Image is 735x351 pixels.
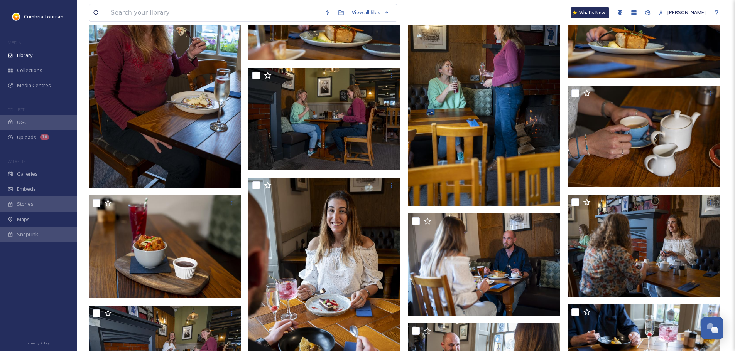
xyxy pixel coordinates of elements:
[408,213,562,316] img: CUMBRIATOURISM_240604_PaulMitchell_TheHowardArmsBrampton_ (31 of 64).jpg
[348,5,393,20] a: View all files
[568,86,720,187] img: CUMBRIATOURISM_240604_PaulMitchell_TheHowardArmsBrampton_ (15 of 64).jpg
[17,231,38,238] span: SnapLink
[701,317,723,339] button: Open Chat
[24,13,63,20] span: Cumbria Tourism
[655,5,710,20] a: [PERSON_NAME]
[17,216,30,223] span: Maps
[17,134,36,141] span: Uploads
[40,134,49,140] div: 10
[17,82,51,89] span: Media Centres
[12,13,20,20] img: images.jpg
[667,9,706,16] span: [PERSON_NAME]
[17,67,42,74] span: Collections
[571,7,609,18] a: What's New
[17,200,34,208] span: Stories
[27,341,50,346] span: Privacy Policy
[8,158,25,164] span: WIDGETS
[89,195,242,298] img: CUMBRIATOURISM_240604_PaulMitchell_TheHowardArmsBrampton_ (17 of 64).jpg
[8,40,21,45] span: MEDIA
[17,119,27,126] span: UGC
[27,338,50,347] a: Privacy Policy
[17,52,32,59] span: Library
[8,107,24,113] span: COLLECT
[17,170,38,178] span: Galleries
[17,185,36,193] span: Embeds
[107,4,320,21] input: Search your library
[568,195,721,297] img: CUMBRIATOURISM_240604_PaulMitchell_TheHowardArmsBrampton_ (12 of 64).jpg
[248,67,402,170] img: CUMBRIATOURISM_240604_PaulMitchell_TheHowardArmsBrampton_ (25 of 64).jpg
